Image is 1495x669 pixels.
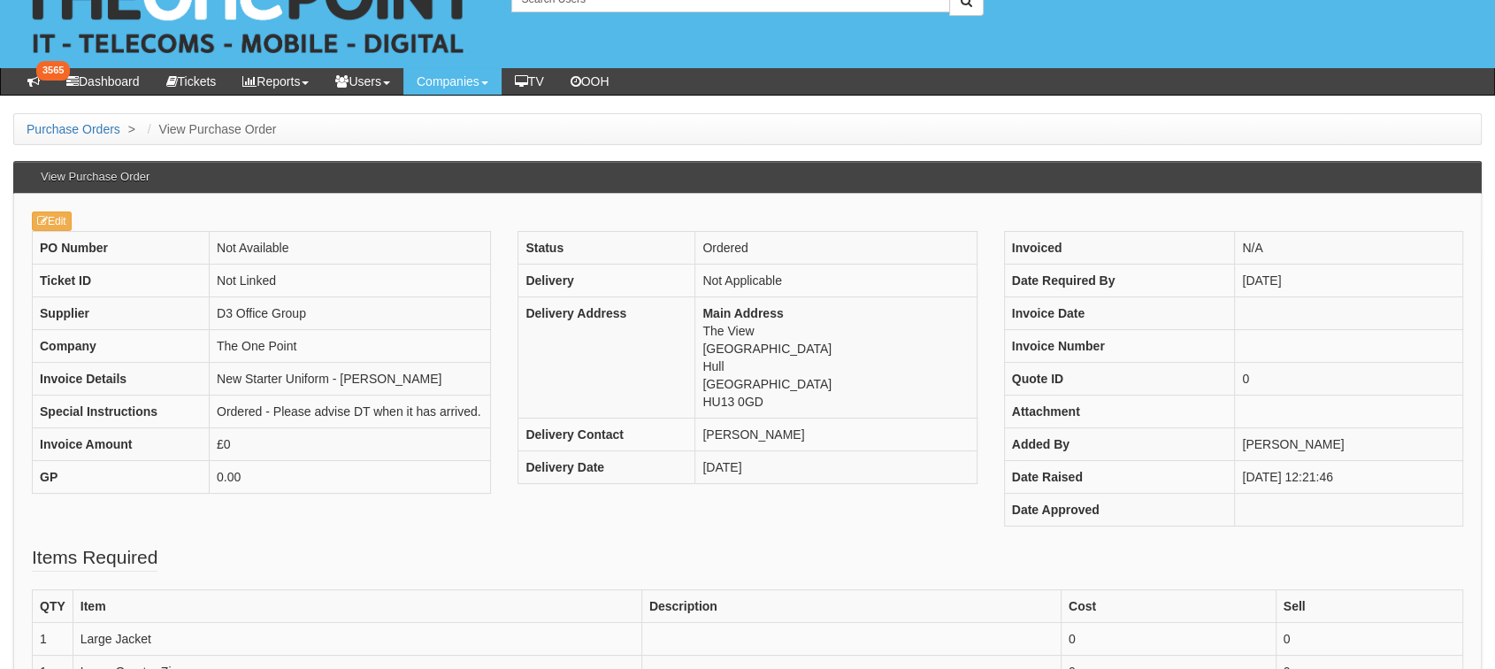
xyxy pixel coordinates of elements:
th: Invoice Amount [33,428,210,461]
th: Date Required By [1004,265,1235,297]
th: Invoice Number [1004,330,1235,363]
td: 0 [1061,623,1276,656]
a: Dashboard [53,68,153,95]
th: Sell [1276,590,1462,623]
td: 1 [33,623,73,656]
td: D3 Office Group [210,297,491,330]
th: Invoiced [1004,232,1235,265]
td: Not Linked [210,265,491,297]
th: Supplier [33,297,210,330]
legend: Items Required [32,544,157,572]
th: Cost [1061,590,1276,623]
th: Added By [1004,428,1235,461]
td: 0.00 [210,461,491,494]
th: Date Raised [1004,461,1235,494]
th: QTY [33,590,73,623]
th: PO Number [33,232,210,265]
td: The View [GEOGRAPHIC_DATA] Hull [GEOGRAPHIC_DATA] HU13 0GD [695,297,977,419]
th: Invoice Details [33,363,210,396]
th: Delivery Contact [518,419,695,451]
td: New Starter Uniform - [PERSON_NAME] [210,363,491,396]
span: 3565 [36,61,70,81]
a: Purchase Orders [27,122,120,136]
td: Ordered [695,232,977,265]
td: N/A [1235,232,1463,265]
th: Delivery [518,265,695,297]
th: Special Instructions [33,396,210,428]
a: Tickets [153,68,230,95]
a: Edit [32,211,72,231]
a: Reports [229,68,322,95]
th: Delivery Date [518,451,695,484]
a: Companies [403,68,502,95]
td: Not Available [210,232,491,265]
td: [DATE] [695,451,977,484]
th: Item [73,590,641,623]
a: TV [502,68,557,95]
th: GP [33,461,210,494]
td: 0 [1276,623,1462,656]
th: Attachment [1004,396,1235,428]
span: > [124,122,140,136]
th: Ticket ID [33,265,210,297]
h3: View Purchase Order [32,162,158,192]
td: Not Applicable [695,265,977,297]
td: [PERSON_NAME] [695,419,977,451]
th: Company [33,330,210,363]
td: Ordered - Please advise DT when it has arrived. [210,396,491,428]
td: 0 [1235,363,1463,396]
th: Quote ID [1004,363,1235,396]
td: [DATE] [1235,265,1463,297]
td: Large Jacket [73,623,641,656]
li: View Purchase Order [143,120,277,138]
th: Invoice Date [1004,297,1235,330]
th: Description [641,590,1061,623]
td: The One Point [210,330,491,363]
td: £0 [210,428,491,461]
td: [PERSON_NAME] [1235,428,1463,461]
b: Main Address [702,306,783,320]
td: [DATE] 12:21:46 [1235,461,1463,494]
th: Date Approved [1004,494,1235,527]
a: OOH [557,68,623,95]
th: Delivery Address [518,297,695,419]
th: Status [518,232,695,265]
a: Users [322,68,403,95]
